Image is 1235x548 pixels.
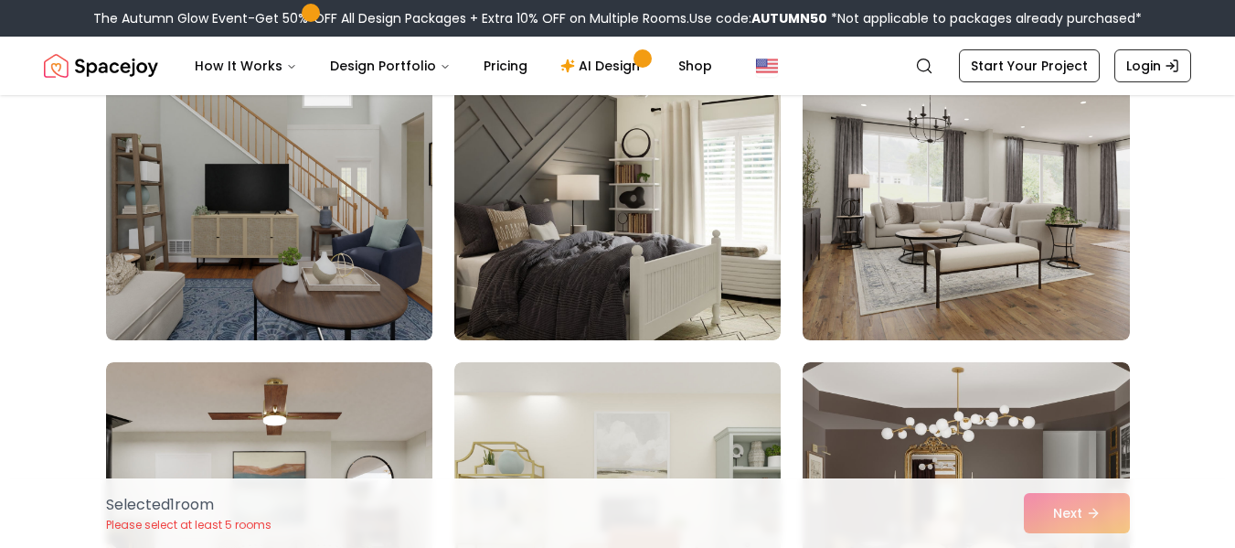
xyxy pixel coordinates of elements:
img: Room room-23 [454,48,781,340]
a: Start Your Project [959,49,1100,82]
a: Pricing [469,48,542,84]
p: Please select at least 5 rooms [106,518,271,532]
button: How It Works [180,48,312,84]
img: Room room-24 [803,48,1129,340]
nav: Global [44,37,1191,95]
p: Selected 1 room [106,494,271,516]
span: Use code: [689,9,827,27]
a: AI Design [546,48,660,84]
span: *Not applicable to packages already purchased* [827,9,1142,27]
button: Design Portfolio [315,48,465,84]
div: The Autumn Glow Event-Get 50% OFF All Design Packages + Extra 10% OFF on Multiple Rooms. [93,9,1142,27]
img: United States [756,55,778,77]
a: Spacejoy [44,48,158,84]
a: Shop [664,48,727,84]
img: Room room-22 [106,48,432,340]
nav: Main [180,48,727,84]
img: Spacejoy Logo [44,48,158,84]
b: AUTUMN50 [751,9,827,27]
a: Login [1114,49,1191,82]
